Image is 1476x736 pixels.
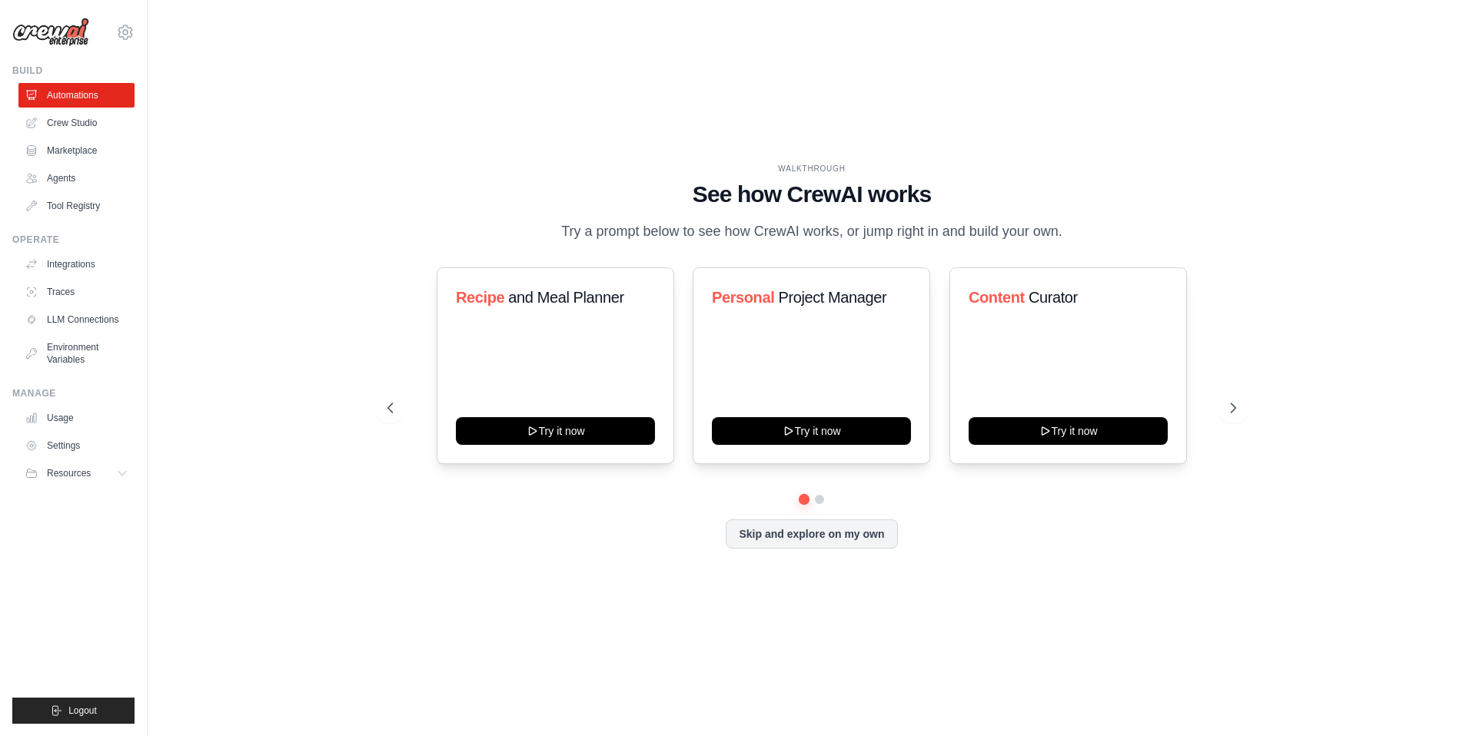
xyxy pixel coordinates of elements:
[712,289,774,306] span: Personal
[553,220,1070,243] p: Try a prompt below to see how CrewAI works, or jump right in and build your own.
[12,234,135,246] div: Operate
[18,406,135,430] a: Usage
[456,289,504,306] span: Recipe
[18,194,135,218] a: Tool Registry
[779,289,887,306] span: Project Manager
[12,18,89,47] img: Logo
[18,335,135,372] a: Environment Variables
[12,698,135,724] button: Logout
[12,65,135,77] div: Build
[18,433,135,458] a: Settings
[18,138,135,163] a: Marketplace
[18,307,135,332] a: LLM Connections
[18,280,135,304] a: Traces
[18,166,135,191] a: Agents
[456,417,655,445] button: Try it now
[18,252,135,277] a: Integrations
[12,387,135,399] div: Manage
[969,417,1168,445] button: Try it now
[47,467,91,479] span: Resources
[387,163,1236,174] div: WALKTHROUGH
[18,83,135,108] a: Automations
[1029,289,1078,306] span: Curator
[508,289,623,306] span: and Meal Planner
[387,181,1236,208] h1: See how CrewAI works
[18,461,135,486] button: Resources
[726,519,897,549] button: Skip and explore on my own
[969,289,1025,306] span: Content
[18,111,135,135] a: Crew Studio
[68,705,97,717] span: Logout
[712,417,911,445] button: Try it now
